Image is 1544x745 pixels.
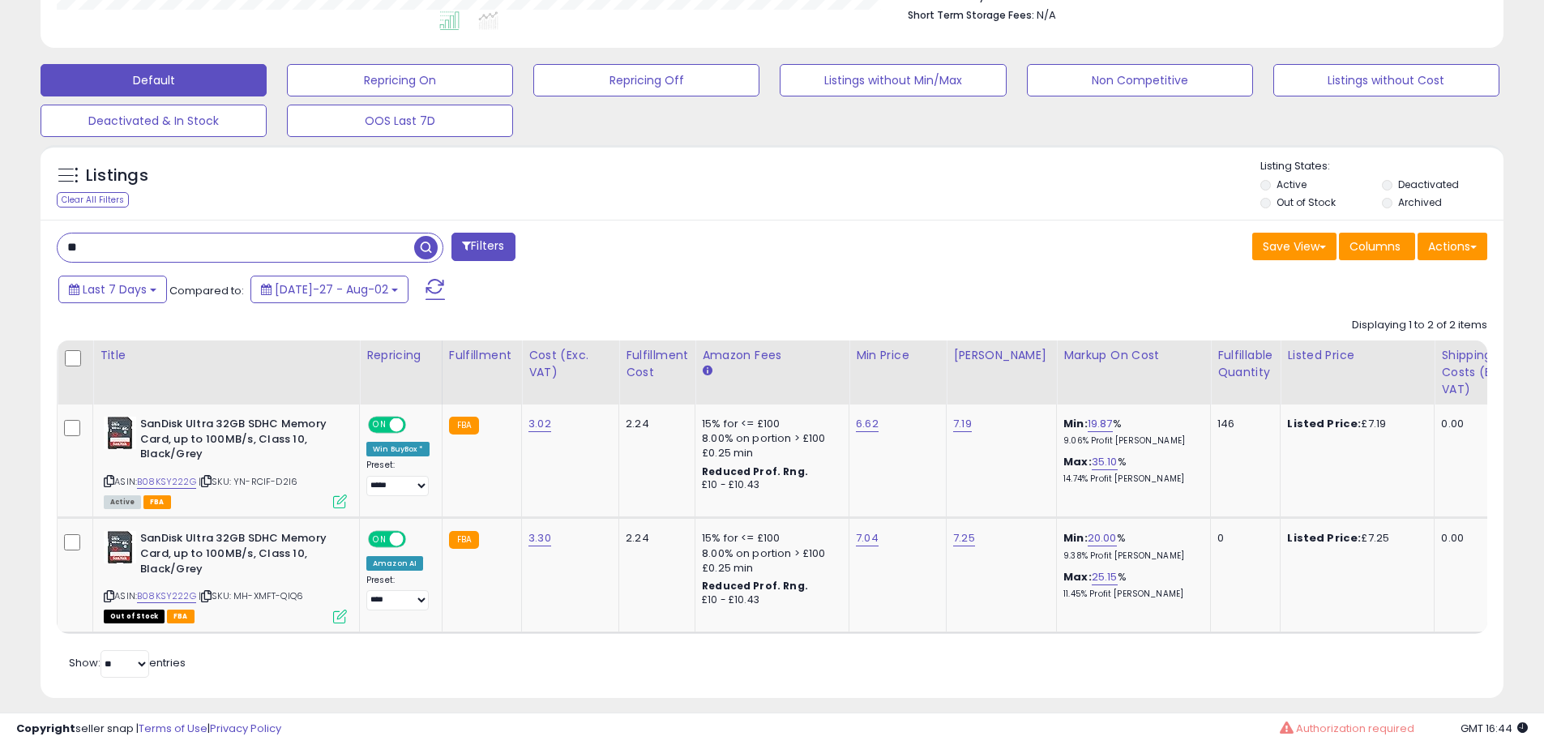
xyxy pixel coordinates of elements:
[1063,531,1198,561] div: %
[856,416,879,432] a: 6.62
[1277,195,1336,209] label: Out of Stock
[140,531,337,580] b: SanDisk Ultra 32GB SDHC Memory Card, up to 100MB/s, Class 10, Black/Grey
[626,347,688,381] div: Fulfillment Cost
[366,347,435,364] div: Repricing
[104,531,347,621] div: ASIN:
[1287,531,1422,546] div: £7.25
[1063,550,1198,562] p: 9.38% Profit [PERSON_NAME]
[1063,589,1198,600] p: 11.45% Profit [PERSON_NAME]
[1063,473,1198,485] p: 14.74% Profit [PERSON_NAME]
[58,276,167,303] button: Last 7 Days
[626,531,682,546] div: 2.24
[404,533,430,546] span: OFF
[1418,233,1487,260] button: Actions
[1088,416,1113,432] a: 19.87
[100,347,353,364] div: Title
[1287,416,1361,431] b: Listed Price:
[702,546,836,561] div: 8.00% on portion > £100
[780,64,1006,96] button: Listings without Min/Max
[199,589,303,602] span: | SKU: MH-XMFT-QIQ6
[856,347,939,364] div: Min Price
[1398,178,1459,191] label: Deactivated
[702,364,712,379] small: Amazon Fees.
[1063,530,1088,546] b: Min:
[1088,530,1117,546] a: 20.00
[140,417,337,466] b: SanDisk Ultra 32GB SDHC Memory Card, up to 100MB/s, Class 10, Black/Grey
[1273,64,1499,96] button: Listings without Cost
[104,531,136,563] img: 41iHzVlojaL._SL40_.jpg
[1277,178,1307,191] label: Active
[169,283,244,298] span: Compared to:
[449,417,479,435] small: FBA
[210,721,281,736] a: Privacy Policy
[83,281,147,298] span: Last 7 Days
[1092,454,1118,470] a: 35.10
[1027,64,1253,96] button: Non Competitive
[143,495,171,509] span: FBA
[16,721,75,736] strong: Copyright
[1057,340,1211,405] th: The percentage added to the cost of goods (COGS) that forms the calculator for Min & Max prices.
[1217,531,1268,546] div: 0
[366,556,423,571] div: Amazon AI
[702,531,836,546] div: 15% for <= £100
[856,530,879,546] a: 7.04
[449,347,515,364] div: Fulfillment
[1260,159,1503,174] p: Listing States:
[451,233,515,261] button: Filters
[1287,417,1422,431] div: £7.19
[41,64,267,96] button: Default
[626,417,682,431] div: 2.24
[1037,7,1056,23] span: N/A
[287,105,513,137] button: OOS Last 7D
[702,417,836,431] div: 15% for <= £100
[16,721,281,737] div: seller snap | |
[702,446,836,460] div: £0.25 min
[104,417,136,449] img: 41iHzVlojaL._SL40_.jpg
[104,495,141,509] span: All listings currently available for purchase on Amazon
[1063,347,1204,364] div: Markup on Cost
[702,593,836,607] div: £10 - £10.43
[1252,233,1337,260] button: Save View
[702,465,808,478] b: Reduced Prof. Rng.
[41,105,267,137] button: Deactivated & In Stock
[1287,347,1427,364] div: Listed Price
[69,655,186,670] span: Show: entries
[366,575,430,611] div: Preset:
[1398,195,1442,209] label: Archived
[449,531,479,549] small: FBA
[1063,417,1198,447] div: %
[275,281,388,298] span: [DATE]-27 - Aug-02
[1441,347,1525,398] div: Shipping Costs (Exc. VAT)
[366,460,430,496] div: Preset:
[1092,569,1118,585] a: 25.15
[137,475,196,489] a: B08KSY222G
[1287,530,1361,546] b: Listed Price:
[1063,435,1198,447] p: 9.06% Profit [PERSON_NAME]
[199,475,297,488] span: | SKU: YN-RCIF-D2I6
[702,431,836,446] div: 8.00% on portion > £100
[404,418,430,432] span: OFF
[1441,417,1519,431] div: 0.00
[953,416,972,432] a: 7.19
[533,64,759,96] button: Repricing Off
[1352,318,1487,333] div: Displaying 1 to 2 of 2 items
[167,610,195,623] span: FBA
[1296,721,1414,736] span: Authorization required
[702,561,836,576] div: £0.25 min
[137,589,196,603] a: B08KSY222G
[1217,417,1268,431] div: 146
[1461,721,1528,736] span: 2025-08-12 16:44 GMT
[953,347,1050,364] div: [PERSON_NAME]
[1339,233,1415,260] button: Columns
[1063,416,1088,431] b: Min:
[702,478,836,492] div: £10 - £10.43
[104,610,165,623] span: All listings that are currently out of stock and unavailable for purchase on Amazon
[1217,347,1273,381] div: Fulfillable Quantity
[953,530,975,546] a: 7.25
[528,530,551,546] a: 3.30
[1349,238,1401,255] span: Columns
[1063,570,1198,600] div: %
[1063,455,1198,485] div: %
[370,418,390,432] span: ON
[57,192,129,208] div: Clear All Filters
